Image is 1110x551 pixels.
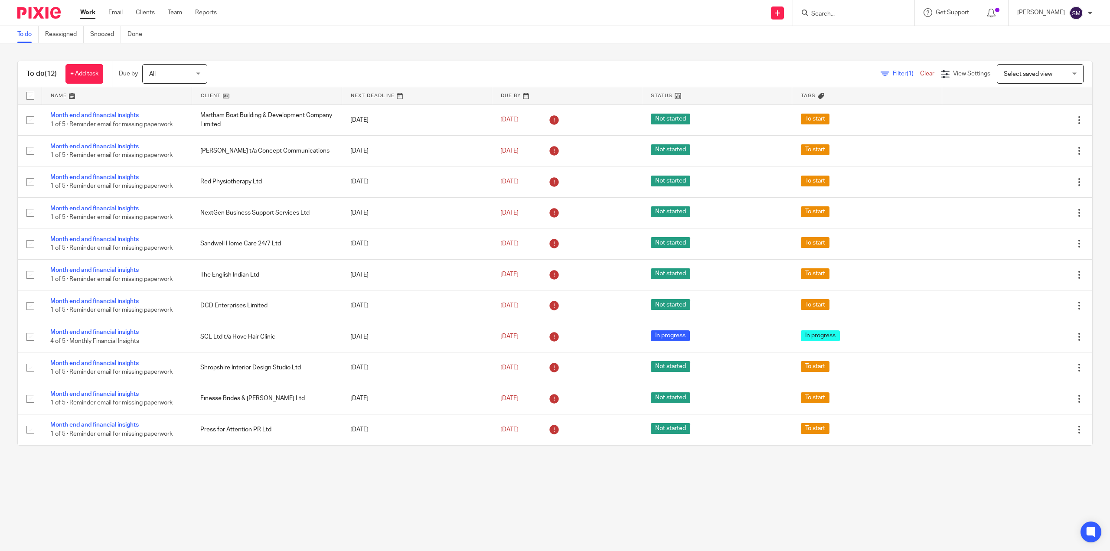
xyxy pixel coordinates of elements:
[192,383,342,414] td: Finesse Brides & [PERSON_NAME] Ltd
[50,267,139,273] a: Month end and financial insights
[651,114,690,124] span: Not started
[801,392,829,403] span: To start
[168,8,182,17] a: Team
[192,104,342,135] td: Martham Boat Building & Development Company Limited
[651,330,690,341] span: In progress
[801,268,829,279] span: To start
[50,205,139,212] a: Month end and financial insights
[500,179,519,185] span: [DATE]
[801,114,829,124] span: To start
[342,104,492,135] td: [DATE]
[17,7,61,19] img: Pixie
[1004,71,1052,77] span: Select saved view
[801,361,829,372] span: To start
[45,26,84,43] a: Reassigned
[342,290,492,321] td: [DATE]
[342,352,492,383] td: [DATE]
[192,166,342,197] td: Red Physiotherapy Ltd
[50,338,139,344] span: 4 of 5 · Monthly Financial Insights
[80,8,95,17] a: Work
[342,228,492,259] td: [DATE]
[500,148,519,154] span: [DATE]
[651,392,690,403] span: Not started
[50,276,173,282] span: 1 of 5 · Reminder email for missing paperwork
[50,183,173,189] span: 1 of 5 · Reminder email for missing paperwork
[50,369,173,375] span: 1 of 5 · Reminder email for missing paperwork
[651,299,690,310] span: Not started
[500,117,519,123] span: [DATE]
[801,176,829,186] span: To start
[45,70,57,77] span: (12)
[192,259,342,290] td: The English Indian Ltd
[50,298,139,304] a: Month end and financial insights
[192,445,342,476] td: Bastable Ltd
[50,391,139,397] a: Month end and financial insights
[500,395,519,401] span: [DATE]
[500,427,519,433] span: [DATE]
[801,299,829,310] span: To start
[50,143,139,150] a: Month end and financial insights
[907,71,914,77] span: (1)
[651,144,690,155] span: Not started
[801,93,816,98] span: Tags
[893,71,920,77] span: Filter
[119,69,138,78] p: Due by
[50,360,139,366] a: Month end and financial insights
[26,69,57,78] h1: To do
[342,321,492,352] td: [DATE]
[651,423,690,434] span: Not started
[50,112,139,118] a: Month end and financial insights
[651,237,690,248] span: Not started
[192,352,342,383] td: Shropshire Interior Design Studio Ltd
[936,10,969,16] span: Get Support
[651,361,690,372] span: Not started
[801,237,829,248] span: To start
[342,259,492,290] td: [DATE]
[500,303,519,309] span: [DATE]
[90,26,121,43] a: Snoozed
[500,272,519,278] span: [DATE]
[500,333,519,339] span: [DATE]
[127,26,149,43] a: Done
[1069,6,1083,20] img: svg%3E
[500,365,519,371] span: [DATE]
[149,71,156,77] span: All
[50,152,173,158] span: 1 of 5 · Reminder email for missing paperwork
[50,236,139,242] a: Month end and financial insights
[136,8,155,17] a: Clients
[801,206,829,217] span: To start
[342,197,492,228] td: [DATE]
[342,383,492,414] td: [DATE]
[801,330,840,341] span: In progress
[651,176,690,186] span: Not started
[801,423,829,434] span: To start
[500,210,519,216] span: [DATE]
[192,290,342,321] td: DCD Enterprises Limited
[1017,8,1065,17] p: [PERSON_NAME]
[50,245,173,251] span: 1 of 5 · Reminder email for missing paperwork
[192,135,342,166] td: [PERSON_NAME] t/a Concept Communications
[50,214,173,220] span: 1 of 5 · Reminder email for missing paperwork
[50,307,173,313] span: 1 of 5 · Reminder email for missing paperwork
[500,241,519,247] span: [DATE]
[953,71,990,77] span: View Settings
[50,174,139,180] a: Month end and financial insights
[50,121,173,127] span: 1 of 5 · Reminder email for missing paperwork
[65,64,103,84] a: + Add task
[342,445,492,476] td: [DATE]
[195,8,217,17] a: Reports
[50,431,173,437] span: 1 of 5 · Reminder email for missing paperwork
[192,414,342,445] td: Press for Attention PR Ltd
[651,206,690,217] span: Not started
[810,10,888,18] input: Search
[50,329,139,335] a: Month end and financial insights
[50,400,173,406] span: 1 of 5 · Reminder email for missing paperwork
[192,228,342,259] td: Sandwell Home Care 24/7 Ltd
[342,166,492,197] td: [DATE]
[108,8,123,17] a: Email
[651,268,690,279] span: Not started
[920,71,934,77] a: Clear
[342,414,492,445] td: [DATE]
[342,135,492,166] td: [DATE]
[192,321,342,352] td: SCL Ltd t/a Hove Hair Clinic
